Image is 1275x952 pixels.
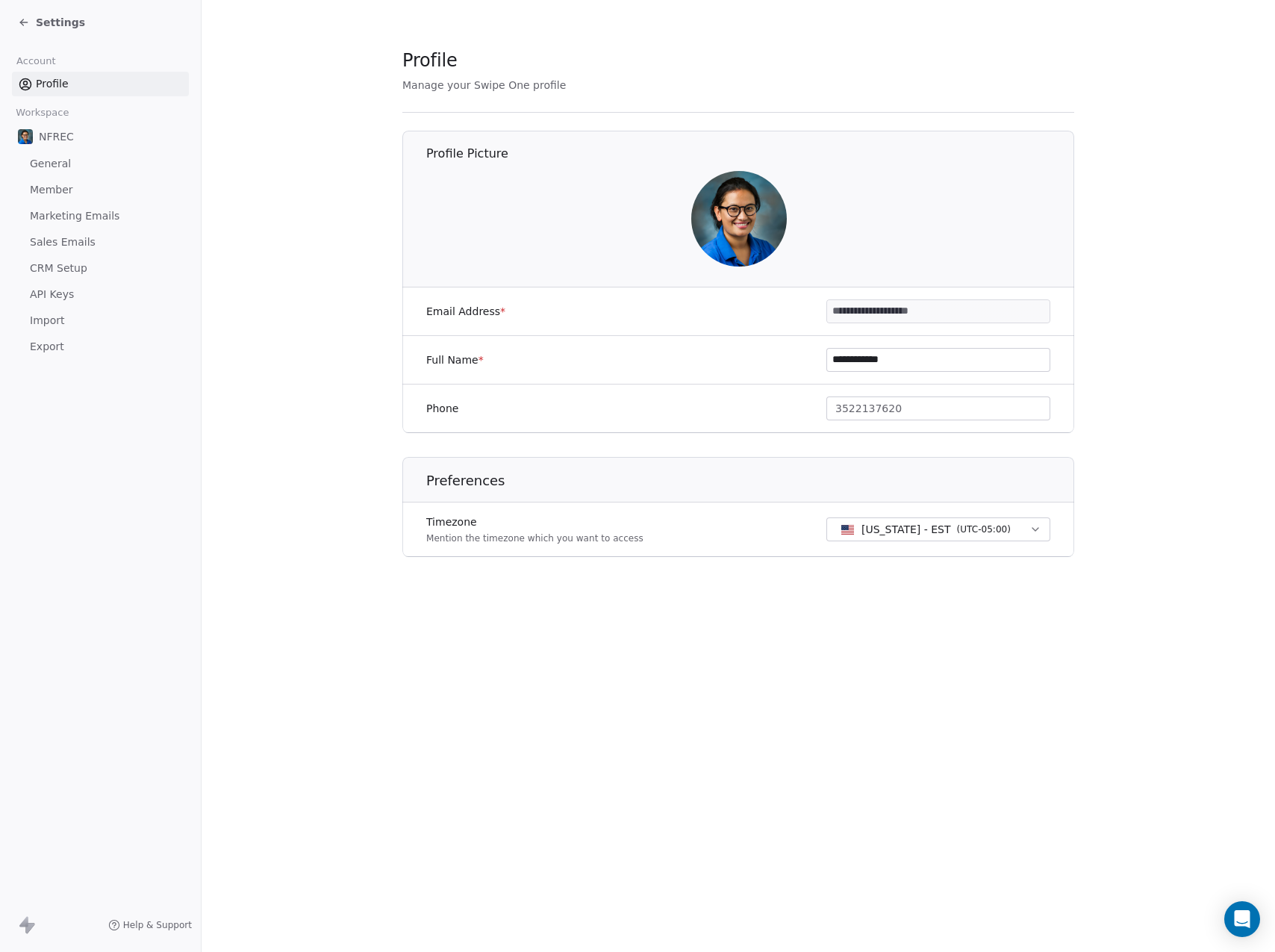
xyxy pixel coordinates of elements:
[426,352,484,367] label: Full Name
[426,304,505,319] label: Email Address
[12,282,189,307] a: API Keys
[123,919,192,931] span: Help & Support
[12,204,189,228] a: Marketing Emails
[426,146,1075,162] h1: Profile Picture
[426,532,643,544] p: Mention the timezone which you want to access
[10,102,75,124] span: Workspace
[12,178,189,202] a: Member
[39,129,74,144] span: NFREC
[1224,901,1260,937] div: Open Intercom Messenger
[426,514,643,529] label: Timezone
[957,523,1011,536] span: ( UTC-05:00 )
[402,49,458,72] span: Profile
[12,256,189,281] a: CRM Setup
[18,129,33,144] img: SK%20Logo%204k.jpg
[402,79,566,91] span: Manage your Swipe One profile
[12,230,189,255] a: Sales Emails
[30,234,96,250] span: Sales Emails
[426,472,1075,490] h1: Preferences
[30,208,119,224] span: Marketing Emails
[835,401,902,417] span: 3522137620
[691,171,787,267] img: SK%20Logo%204k.jpg
[108,919,192,931] a: Help & Support
[826,396,1050,420] button: 3522137620
[826,517,1050,541] button: [US_STATE] - EST(UTC-05:00)
[12,152,189,176] a: General
[10,50,62,72] span: Account
[12,335,189,359] a: Export
[12,308,189,333] a: Import
[36,76,69,92] span: Profile
[12,72,189,96] a: Profile
[861,522,951,537] span: [US_STATE] - EST
[30,313,64,329] span: Import
[30,287,74,302] span: API Keys
[30,261,87,276] span: CRM Setup
[30,182,73,198] span: Member
[30,156,71,172] span: General
[30,339,64,355] span: Export
[36,15,85,30] span: Settings
[18,15,85,30] a: Settings
[426,401,458,416] label: Phone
